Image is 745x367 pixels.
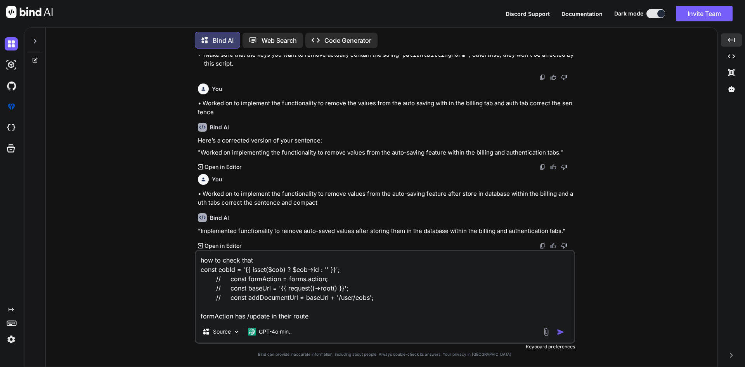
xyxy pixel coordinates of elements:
button: Discord Support [506,10,550,18]
img: copy [539,164,546,170]
span: Documentation [561,10,603,17]
p: "Worked on implementing the functionality to remove values from the auto-saving feature within th... [198,148,573,157]
img: icon [557,328,565,336]
img: like [550,74,556,80]
p: Keyboard preferences [195,344,575,350]
img: dislike [561,164,567,170]
img: like [550,164,556,170]
p: Open in Editor [204,242,241,250]
img: like [550,243,556,249]
p: Code Generator [324,36,371,45]
code: "patientBillingForm" [399,51,469,59]
h6: You [212,176,222,183]
li: Make sure that the keys you want to remove actually contain the string ; otherwise, they won't be... [204,50,573,68]
p: GPT-4o min.. [259,328,292,336]
img: Bind AI [6,6,53,18]
img: copy [539,243,546,249]
img: attachment [542,327,551,336]
h6: Bind AI [210,214,229,222]
p: Here’s a corrected version of your sentence: [198,136,573,145]
textarea: how to check that const eobId = '{{ isset($eob) ? $eob->id : '' }}'; // const formAction = forms.... [196,251,574,321]
img: dislike [561,74,567,80]
p: "Implemented functionality to remove auto-saved values after storing them in the database within ... [198,227,573,236]
img: darkAi-studio [5,58,18,71]
span: Discord Support [506,10,550,17]
button: Invite Team [676,6,733,21]
h6: You [212,85,222,93]
p: • Worked on to implement the functionality to remove values from the auto-saving feature after st... [198,190,573,207]
p: Bind can provide inaccurate information, including about people. Always double-check its answers.... [195,351,575,357]
img: cloudideIcon [5,121,18,134]
p: Source [213,328,231,336]
img: settings [5,333,18,346]
img: darkChat [5,37,18,50]
span: Dark mode [614,10,643,17]
h6: Bind AI [210,123,229,131]
img: githubDark [5,79,18,92]
p: Bind AI [213,36,234,45]
img: Pick Models [233,329,240,335]
p: Web Search [262,36,297,45]
img: dislike [561,243,567,249]
button: Documentation [561,10,603,18]
img: GPT-4o mini [248,328,256,336]
p: Open in Editor [204,163,241,171]
img: copy [539,74,546,80]
img: premium [5,100,18,113]
p: • Worked on to implement the functionality to remove the values from the auto saving with in the ... [198,99,573,117]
